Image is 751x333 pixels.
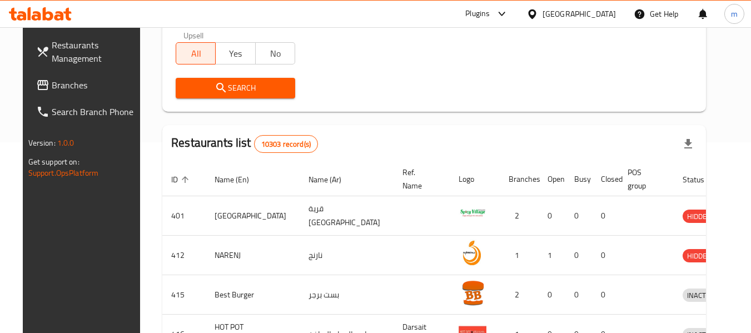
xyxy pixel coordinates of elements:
[27,32,148,72] a: Restaurants Management
[220,46,251,62] span: Yes
[500,162,539,196] th: Branches
[539,162,565,196] th: Open
[592,236,619,275] td: 0
[683,289,720,302] span: INACTIVE
[181,46,211,62] span: All
[592,196,619,236] td: 0
[171,135,318,153] h2: Restaurants list
[52,38,140,65] span: Restaurants Management
[206,275,300,315] td: Best Burger
[176,42,216,64] button: All
[52,105,140,118] span: Search Branch Phone
[565,162,592,196] th: Busy
[500,275,539,315] td: 2
[162,196,206,236] td: 401
[539,236,565,275] td: 1
[254,135,318,153] div: Total records count
[255,42,295,64] button: No
[592,275,619,315] td: 0
[402,166,436,192] span: Ref. Name
[539,275,565,315] td: 0
[500,196,539,236] td: 2
[171,173,192,186] span: ID
[176,78,295,98] button: Search
[27,98,148,125] a: Search Branch Phone
[683,210,716,223] span: HIDDEN
[27,72,148,98] a: Branches
[183,31,204,39] label: Upsell
[592,162,619,196] th: Closed
[309,173,356,186] span: Name (Ar)
[215,42,255,64] button: Yes
[162,275,206,315] td: 415
[206,236,300,275] td: NARENJ
[628,166,660,192] span: POS group
[28,136,56,150] span: Version:
[52,78,140,92] span: Branches
[300,196,394,236] td: قرية [GEOGRAPHIC_DATA]
[215,173,263,186] span: Name (En)
[683,250,716,262] span: HIDDEN
[206,196,300,236] td: [GEOGRAPHIC_DATA]
[500,236,539,275] td: 1
[260,46,291,62] span: No
[539,196,565,236] td: 0
[162,236,206,275] td: 412
[300,236,394,275] td: نارنج
[28,155,79,169] span: Get support on:
[28,166,99,180] a: Support.OpsPlatform
[450,162,500,196] th: Logo
[675,131,702,157] div: Export file
[459,239,486,267] img: NARENJ
[683,210,716,223] div: HIDDEN
[731,8,738,20] span: m
[683,173,719,186] span: Status
[57,136,74,150] span: 1.0.0
[543,8,616,20] div: [GEOGRAPHIC_DATA]
[565,236,592,275] td: 0
[459,279,486,306] img: Best Burger
[255,139,317,150] span: 10303 record(s)
[565,275,592,315] td: 0
[185,81,286,95] span: Search
[683,289,720,302] div: INACTIVE
[300,275,394,315] td: بست برجر
[459,200,486,227] img: Spicy Village
[565,196,592,236] td: 0
[465,7,490,21] div: Plugins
